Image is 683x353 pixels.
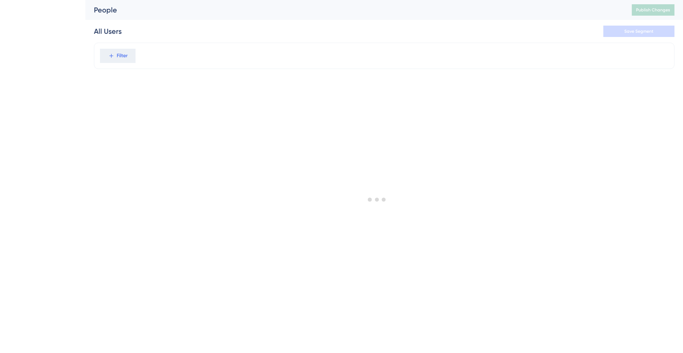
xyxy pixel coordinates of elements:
span: Save Segment [624,28,653,34]
button: Publish Changes [632,4,674,16]
span: Publish Changes [636,7,670,13]
div: All Users [94,26,122,36]
button: Save Segment [603,26,674,37]
div: People [94,5,614,15]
